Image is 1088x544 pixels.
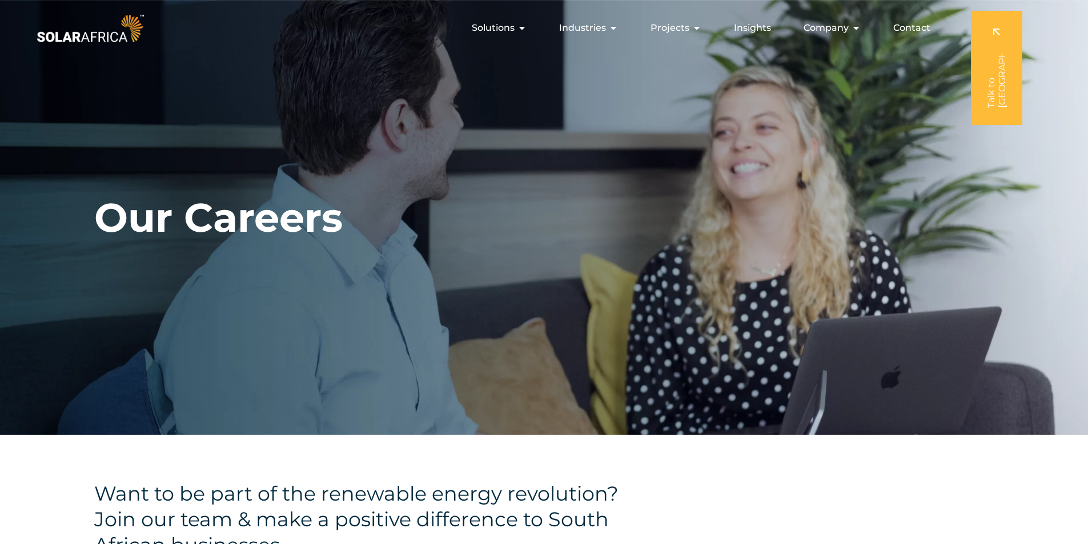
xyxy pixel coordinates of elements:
[146,17,940,39] nav: Menu
[651,21,689,35] span: Projects
[893,21,930,35] a: Contact
[472,21,515,35] span: Solutions
[559,21,606,35] span: Industries
[734,21,771,35] a: Insights
[146,17,940,39] div: Menu Toggle
[94,194,343,242] h1: Our Careers
[804,21,849,35] span: Company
